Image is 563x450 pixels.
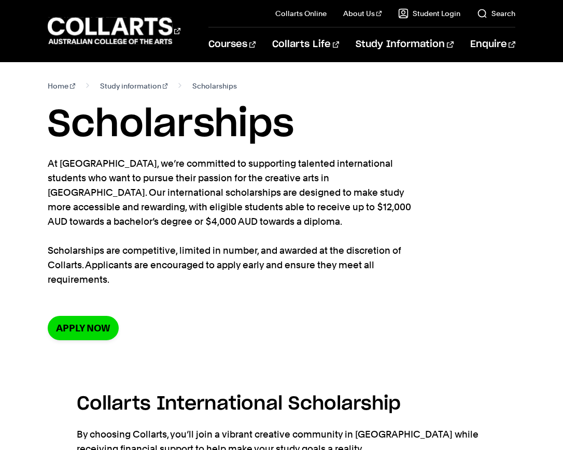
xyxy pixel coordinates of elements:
h4: Collarts International Scholarship [77,390,486,418]
a: Collarts Life [272,27,339,62]
a: Enquire [470,27,515,62]
a: About Us [343,8,382,19]
h1: Scholarships [48,101,515,148]
a: Search [477,8,515,19]
span: Scholarships [192,79,237,93]
a: Collarts Online [275,8,327,19]
a: Study information [100,79,168,93]
a: Student Login [398,8,460,19]
a: Home [48,79,75,93]
a: Courses [208,27,256,62]
p: At [GEOGRAPHIC_DATA], we’re committed to supporting talented international students who want to p... [48,156,426,287]
div: Go to homepage [48,16,180,46]
a: Apply now [48,316,119,340]
a: Study Information [356,27,453,62]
